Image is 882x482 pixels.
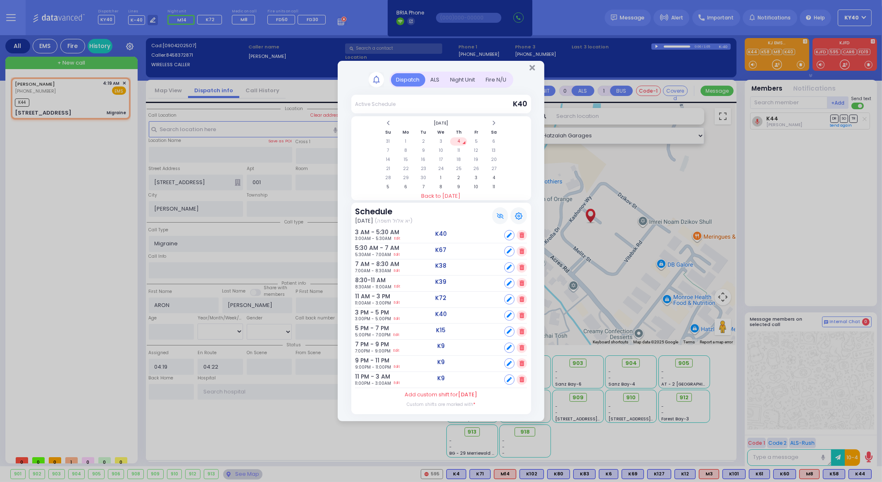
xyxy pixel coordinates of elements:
h5: K15 [436,327,446,334]
td: 28 [380,174,397,182]
a: Back to [DATE] [351,192,531,200]
td: 1 [397,137,414,146]
h5: K9 [437,359,445,366]
td: 15 [397,156,414,164]
td: 25 [450,165,467,173]
a: Edit [393,332,399,338]
h6: 7 PM - 9 PM [355,341,378,348]
td: 8 [397,146,414,155]
td: 29 [397,174,414,182]
h5: K40 [435,311,447,318]
a: Edit [394,364,400,370]
td: 7 [415,183,432,191]
td: 8 [433,183,450,191]
a: Edit [393,348,399,354]
h6: 3 PM - 5 PM [355,309,378,316]
td: 20 [486,156,503,164]
label: Custom shifts are marked with [407,401,475,408]
span: 7:00PM - 9:00PM [355,348,391,354]
a: Edit [394,268,400,274]
span: 7:00AM - 8:30AM [355,268,391,274]
h6: 8:30-11 AM [355,277,378,284]
th: Th [450,128,467,137]
span: K40 [513,99,527,109]
span: Next Month [492,120,496,126]
td: 30 [415,174,432,182]
h5: K38 [436,262,447,269]
th: Mo [397,128,414,137]
span: 5:30AM - 7:00AM [355,252,391,258]
td: 21 [380,165,397,173]
h5: K40 [435,230,447,237]
span: 9:00PM - 11:00PM [355,364,391,370]
td: 19 [468,156,485,164]
th: Tu [415,128,432,137]
span: 11:00AM - 3:00PM [355,300,391,306]
span: 3:00PM - 5:00PM [355,316,391,322]
div: Dispatch [391,73,425,87]
td: 9 [450,183,467,191]
td: 22 [397,165,414,173]
h5: K39 [436,278,447,285]
td: 11 [486,183,503,191]
div: Night Unit [445,73,481,87]
h6: 3 AM - 5:30 AM [355,229,378,236]
th: Fr [468,128,485,137]
td: 2 [415,137,432,146]
h5: K9 [437,343,445,350]
td: 5 [380,183,397,191]
div: Fire N/U [481,73,512,87]
h6: 7 AM - 8:30 AM [355,261,378,268]
td: 26 [468,165,485,173]
th: Su [380,128,397,137]
h6: 11 PM - 3 AM [355,373,378,380]
span: 5:00PM - 7:00PM [355,332,391,338]
span: 8:30AM - 11:00AM [355,284,391,290]
td: 3 [433,137,450,146]
td: 13 [486,146,503,155]
h6: 5:30 AM - 7 AM [355,245,378,252]
td: 31 [380,137,397,146]
td: 23 [415,165,432,173]
td: 4 [450,137,467,146]
th: We [433,128,450,137]
h6: 11 AM - 3 PM [355,293,378,300]
td: 10 [468,183,485,191]
a: Edit [394,380,400,386]
a: Edit [394,235,400,242]
td: 16 [415,156,432,164]
h3: Schedule [355,207,412,216]
span: 3:00AM - 5:30AM [355,235,391,242]
label: Add custom shift for [405,391,477,399]
span: [DATE] [458,391,477,398]
td: 18 [450,156,467,164]
h5: K9 [437,375,445,382]
span: 11:00PM - 3:00AM [355,380,391,386]
td: 12 [468,146,485,155]
th: Select Month [397,119,484,127]
td: 6 [486,137,503,146]
a: Edit [394,316,400,322]
a: Edit [394,300,400,306]
h6: 5 PM - 7 PM [355,325,378,332]
td: 27 [486,165,503,173]
td: 4 [486,174,503,182]
button: Close [529,64,535,72]
span: (יא אלול תשפה) [375,217,413,225]
a: Edit [394,252,400,258]
td: 24 [433,165,450,173]
td: 9 [415,146,432,155]
span: [DATE] [355,217,373,225]
td: 17 [433,156,450,164]
h6: 9 PM - 11 PM [355,357,378,364]
td: 10 [433,146,450,155]
td: 14 [380,156,397,164]
a: Edit [394,284,400,290]
td: 5 [468,137,485,146]
td: 11 [450,146,467,155]
div: Active Schedule [355,101,396,108]
div: ALS [425,73,445,87]
th: Sa [486,128,503,137]
td: 3 [468,174,485,182]
td: 2 [450,174,467,182]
